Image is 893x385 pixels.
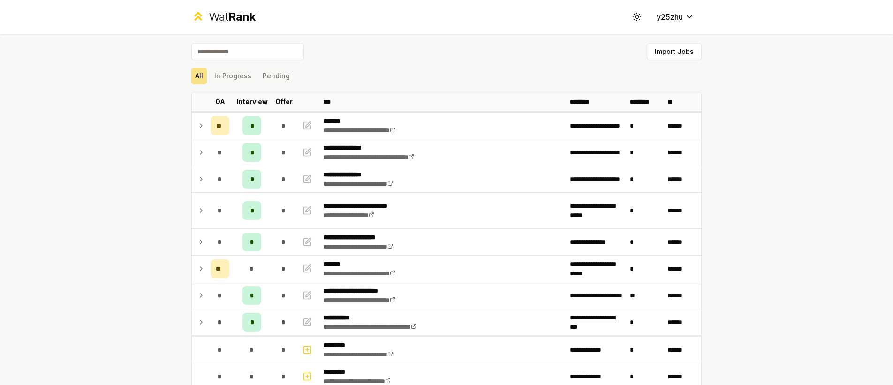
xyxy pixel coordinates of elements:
button: Import Jobs [647,43,702,60]
button: All [191,68,207,84]
p: Interview [236,97,268,106]
span: y25zhu [657,11,683,23]
button: Pending [259,68,294,84]
button: y25zhu [649,8,702,25]
p: Offer [275,97,293,106]
div: Wat [209,9,256,24]
button: In Progress [211,68,255,84]
a: WatRank [191,9,256,24]
span: Rank [228,10,256,23]
p: OA [215,97,225,106]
